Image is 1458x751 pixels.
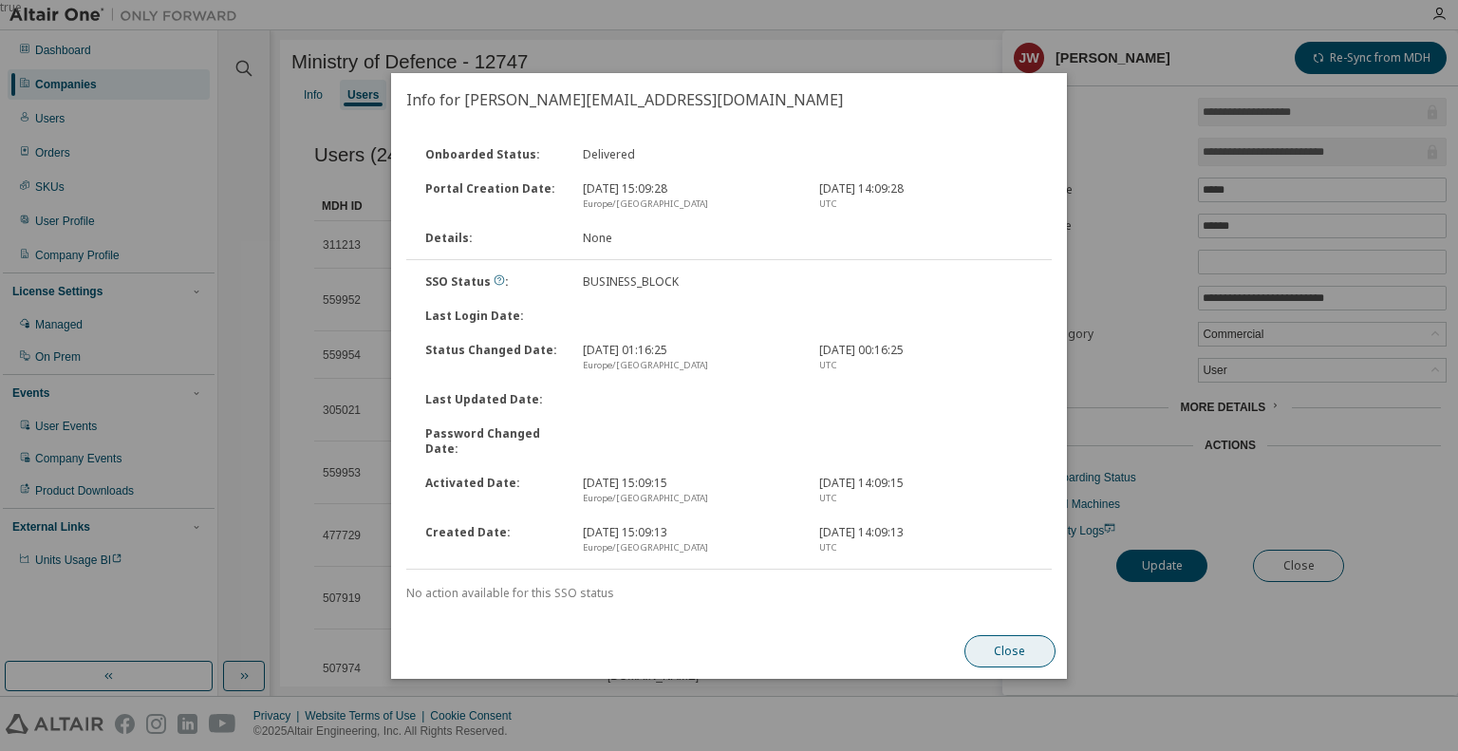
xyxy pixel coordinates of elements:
div: [DATE] 14:09:13 [808,525,1044,555]
div: [DATE] 15:09:28 [571,181,808,212]
h2: Info for [PERSON_NAME][EMAIL_ADDRESS][DOMAIN_NAME] [391,73,1067,126]
div: SSO Status : [414,274,571,290]
div: Last Login Date : [414,309,571,324]
div: UTC [819,540,1033,555]
div: Activated Date : [414,476,571,506]
button: Close [964,635,1056,667]
div: None [571,231,808,246]
div: [DATE] 01:16:25 [571,343,808,373]
div: Created Date : [414,525,571,555]
div: [DATE] 15:09:15 [571,476,808,506]
div: [DATE] 14:09:28 [808,181,1044,212]
div: [DATE] 00:16:25 [808,343,1044,373]
div: Portal Creation Date : [414,181,571,212]
div: [DATE] 14:09:15 [808,476,1044,506]
div: BUSINESS_BLOCK [571,274,808,290]
div: Last Updated Date : [414,392,571,407]
div: No action available for this SSO status [406,586,1052,601]
div: UTC [819,491,1033,506]
div: Status Changed Date : [414,343,571,373]
div: UTC [819,197,1033,212]
div: Onboarded Status : [414,147,571,162]
div: Delivered [571,147,808,162]
div: Europe/[GEOGRAPHIC_DATA] [583,358,796,373]
div: Europe/[GEOGRAPHIC_DATA] [583,491,796,506]
div: UTC [819,358,1033,373]
div: [DATE] 15:09:13 [571,525,808,555]
div: Europe/[GEOGRAPHIC_DATA] [583,540,796,555]
div: Password Changed Date : [414,426,571,457]
div: Europe/[GEOGRAPHIC_DATA] [583,197,796,212]
div: Details : [414,231,571,246]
